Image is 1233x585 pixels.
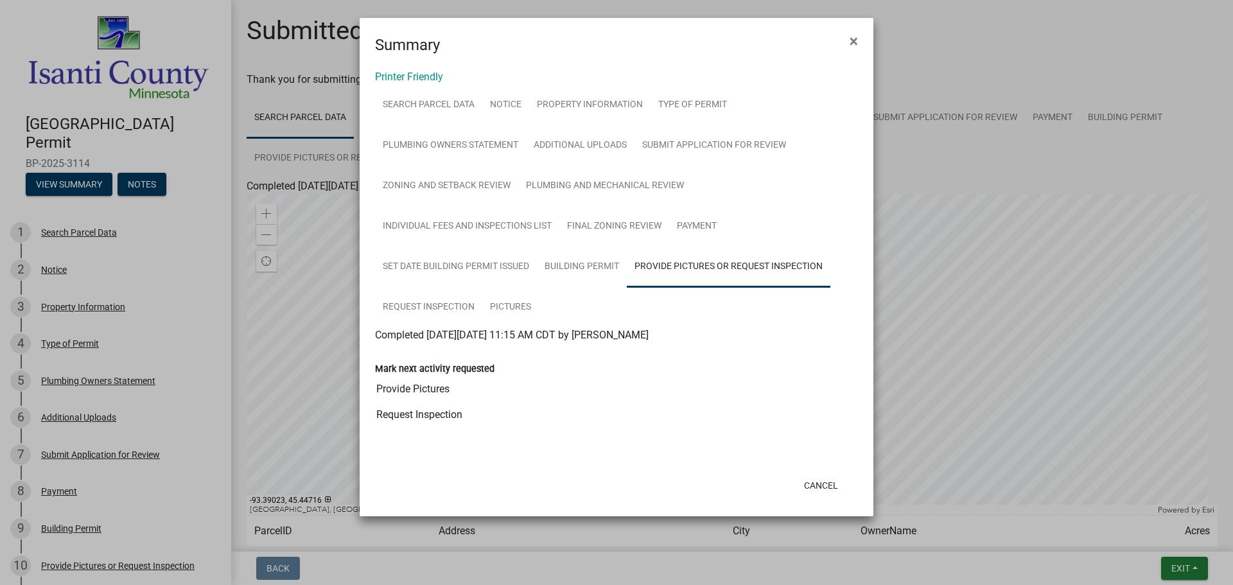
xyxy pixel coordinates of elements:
[375,85,482,126] a: Search Parcel Data
[526,125,634,166] a: Additional Uploads
[482,85,529,126] a: Notice
[559,206,669,247] a: Final Zoning Review
[794,474,848,497] button: Cancel
[375,33,440,57] h4: Summary
[375,206,559,247] a: Individual Fees and Inspections list
[375,365,494,374] label: Mark next activity requested
[839,23,868,59] button: Close
[375,166,518,207] a: Zoning and Setback review
[651,85,735,126] a: Type of Permit
[537,247,627,288] a: Building Permit
[669,206,724,247] a: Payment
[375,247,537,288] a: Set Date Building Permit Issued
[529,85,651,126] a: Property Information
[482,287,539,328] a: Pictures
[850,32,858,50] span: ×
[634,125,794,166] a: Submit Application for Review
[627,247,830,288] a: Provide Pictures or Request Inspection
[375,125,526,166] a: Plumbing Owners Statement
[375,287,482,328] a: Request Inspection
[375,71,443,83] a: Printer Friendly
[518,166,692,207] a: Plumbing and Mechanical Review
[375,329,649,341] span: Completed [DATE][DATE] 11:15 AM CDT by [PERSON_NAME]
